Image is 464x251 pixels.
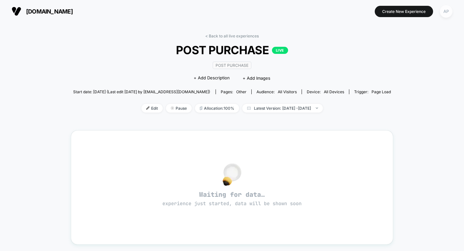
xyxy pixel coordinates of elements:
button: AP [438,5,454,18]
span: other [236,89,247,94]
span: Pause [166,104,192,113]
span: Start date: [DATE] (Last edit [DATE] by [EMAIL_ADDRESS][DOMAIN_NAME]) [73,89,210,94]
button: [DOMAIN_NAME] [10,6,75,16]
span: All Visitors [278,89,297,94]
span: Page Load [372,89,391,94]
span: Device: [302,89,349,94]
div: Pages: [221,89,247,94]
img: end [171,106,174,110]
span: Post Purchase [213,62,251,69]
button: Create New Experience [375,6,433,17]
span: [DOMAIN_NAME] [26,8,73,15]
img: end [316,107,318,109]
div: Trigger: [354,89,391,94]
span: + Add Images [243,75,270,81]
img: no_data [223,163,241,186]
img: Visually logo [12,6,21,16]
span: Allocation: 100% [195,104,239,113]
img: rebalance [200,106,202,110]
span: Waiting for data… [82,190,382,207]
span: + Add Description [194,75,230,81]
span: Latest Version: [DATE] - [DATE] [242,104,323,113]
span: POST PURCHASE [89,43,375,57]
p: LIVE [272,47,288,54]
img: calendar [247,106,251,110]
img: edit [146,106,150,110]
span: experience just started, data will be shown soon [162,200,302,207]
div: Audience: [256,89,297,94]
div: AP [440,5,452,18]
a: < Back to all live experiences [205,34,259,38]
span: all devices [324,89,344,94]
span: Edit [141,104,163,113]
